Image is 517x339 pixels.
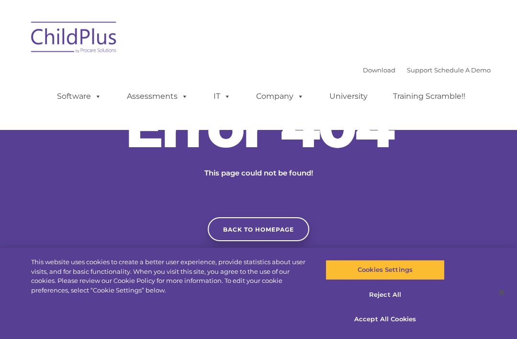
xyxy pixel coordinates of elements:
[491,282,512,303] button: Close
[363,66,491,74] font: |
[247,87,314,106] a: Company
[31,257,310,295] div: This website uses cookies to create a better user experience, provide statistics about user visit...
[320,87,377,106] a: University
[434,66,491,74] a: Schedule A Demo
[208,217,309,241] a: Back to homepage
[363,66,395,74] a: Download
[326,285,444,305] button: Reject All
[115,98,402,155] h2: Error 404
[326,309,444,329] button: Accept All Cookies
[383,87,475,106] a: Training Scramble!!
[204,87,240,106] a: IT
[326,260,444,280] button: Cookies Settings
[117,87,198,106] a: Assessments
[26,15,122,63] img: ChildPlus by Procare Solutions
[158,167,359,179] p: This page could not be found!
[47,87,111,106] a: Software
[407,66,432,74] a: Support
